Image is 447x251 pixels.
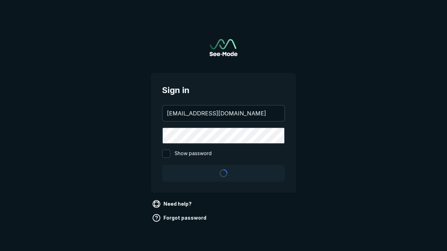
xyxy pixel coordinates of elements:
a: Forgot password [151,212,209,223]
span: Sign in [162,84,285,97]
img: See-Mode Logo [210,39,237,56]
span: Show password [175,150,212,158]
a: Need help? [151,198,195,210]
input: your@email.com [163,106,284,121]
a: Go to sign in [210,39,237,56]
